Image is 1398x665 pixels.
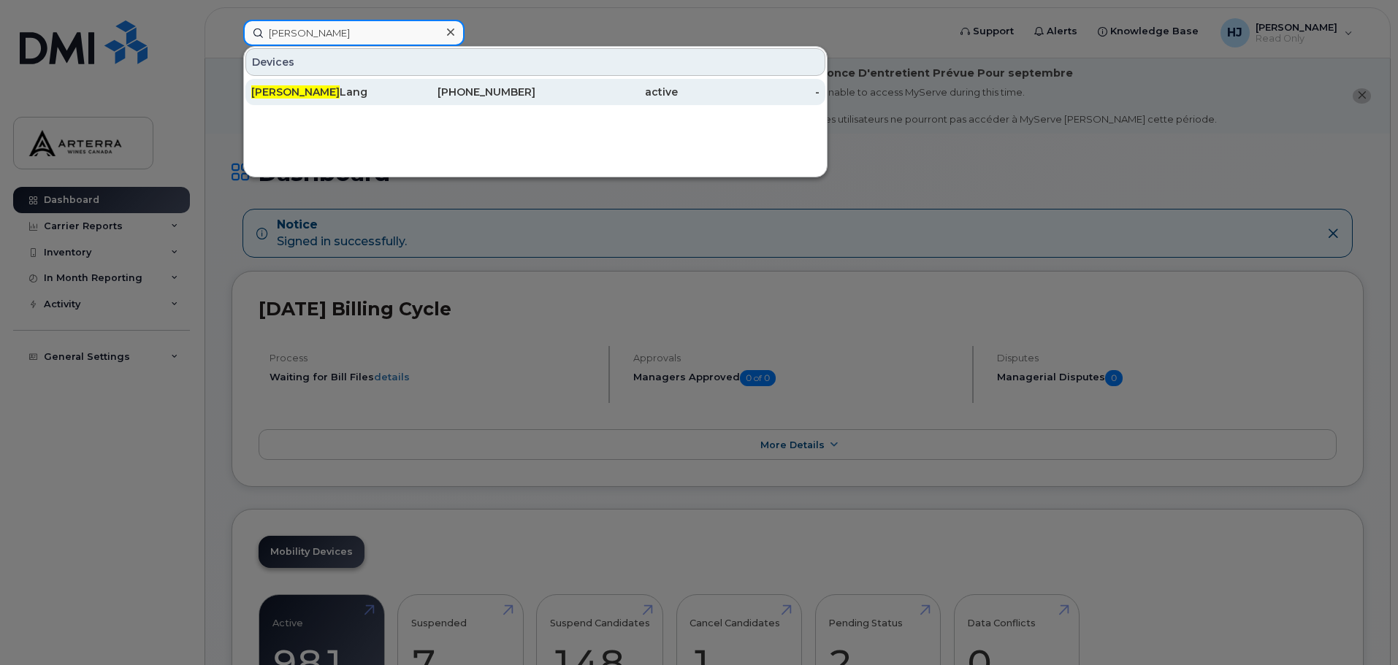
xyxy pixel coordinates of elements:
[245,48,825,76] div: Devices
[535,85,678,99] div: active
[245,79,825,105] a: [PERSON_NAME]Lang[PHONE_NUMBER]active-
[251,85,340,99] span: [PERSON_NAME]
[394,85,536,99] div: [PHONE_NUMBER]
[251,85,394,99] div: Lang
[678,85,820,99] div: -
